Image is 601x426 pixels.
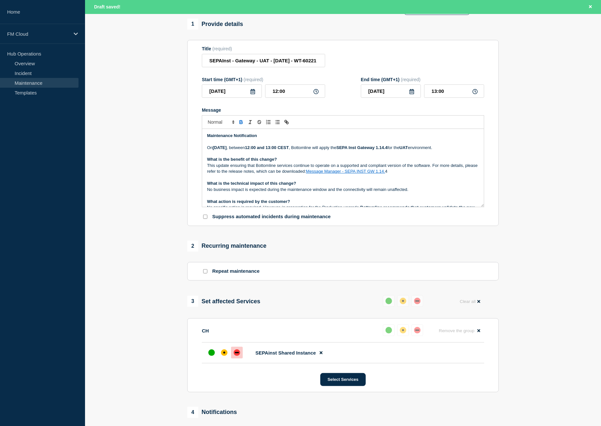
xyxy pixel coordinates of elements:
[414,298,421,304] div: down
[187,241,266,252] div: Recurring maintenance
[411,295,423,307] button: down
[400,327,406,333] div: affected
[212,268,260,274] p: Repeat maintenance
[264,118,273,126] button: Toggle ordered list
[435,324,484,337] button: Remove the group
[361,77,484,82] div: End time (GMT+1)
[237,118,246,126] button: Toggle bold text
[202,129,484,207] div: Message
[212,46,232,51] span: (required)
[234,349,240,356] div: down
[320,373,365,386] button: Select Services
[208,349,215,356] div: up
[187,407,237,418] div: Notifications
[221,349,227,356] div: affected
[246,118,255,126] button: Toggle italic text
[586,3,595,11] button: Close banner
[424,84,484,98] input: HH:MM
[245,145,289,150] strong: 12:00 and 13:00 CEST
[265,84,325,98] input: HH:MM
[397,324,409,336] button: affected
[207,145,479,151] p: On , between , Bottomline will apply the for the environment.
[94,4,120,9] span: Draft saved!
[383,295,395,307] button: up
[207,163,479,175] p: This update ensuring that Bottomline services continue to operate on a supported and compliant ve...
[212,214,331,220] p: Suppress automated incidents during maintenance
[337,145,388,150] strong: SEPA Inst Gateway 1.14.4
[207,133,257,138] strong: Maintenance Notification
[187,407,198,418] span: 4
[202,328,209,333] p: CH
[411,324,423,336] button: down
[7,31,69,37] p: FM Cloud
[207,199,290,204] strong: What action is required by the customer?
[187,19,198,30] span: 1
[255,118,264,126] button: Toggle strikethrough text
[213,145,227,150] strong: [DATE]
[397,295,409,307] button: affected
[207,181,296,186] strong: What is the technical impact of this change?
[401,77,421,82] span: (required)
[203,215,207,219] input: Suppress automated incidents during maintenance
[207,157,277,162] strong: What is the benefit of this change?
[207,187,479,193] p: No business impact is expected during the maintenance window and the connectivity will remain una...
[202,84,262,98] input: YYYY-MM-DD
[273,118,282,126] button: Toggle bulleted list
[386,327,392,333] div: up
[400,298,406,304] div: affected
[203,269,207,273] input: Repeat maintenance
[439,328,474,333] span: Remove the group
[383,324,395,336] button: up
[202,107,484,113] div: Message
[207,205,479,217] p: No specific action is required. However, in preparation for the Production upgrade, to ensure the...
[202,77,325,82] div: Start time (GMT+1)
[187,19,243,30] div: Provide details
[361,84,421,98] input: YYYY-MM-DD
[282,118,291,126] button: Toggle link
[255,350,316,356] span: SEPAinst Shared Instance
[306,169,385,174] a: Message Manager - SEPA INST GW 1.14.
[202,54,325,67] input: Title
[187,296,260,307] div: Set affected Services
[205,118,237,126] span: Font size
[386,298,392,304] div: up
[202,46,325,51] div: Title
[399,145,408,150] strong: UAT
[244,77,264,82] span: (required)
[414,327,421,333] div: down
[187,241,198,252] span: 2
[187,296,198,307] span: 3
[456,295,484,308] button: Clear all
